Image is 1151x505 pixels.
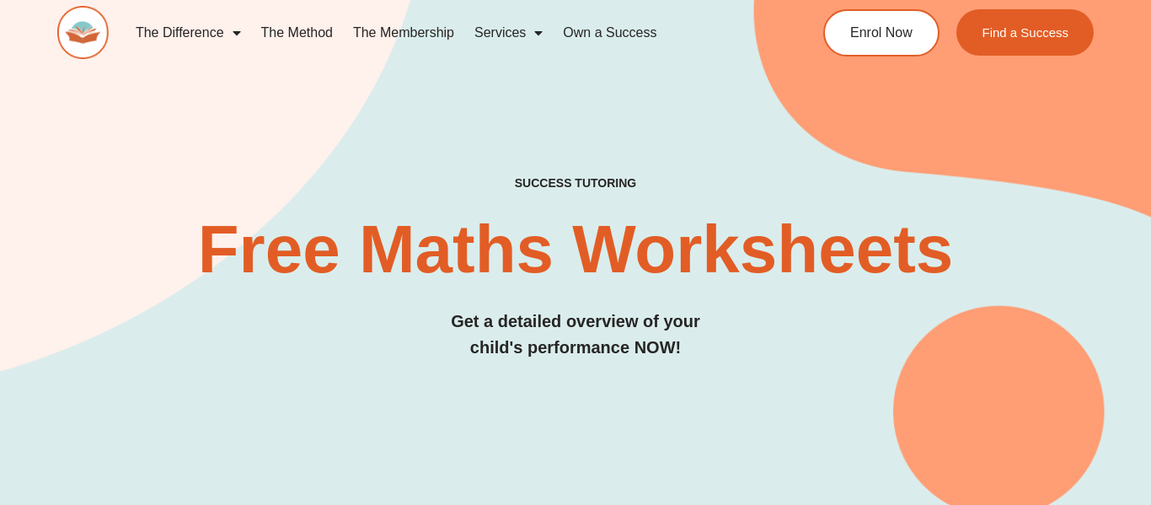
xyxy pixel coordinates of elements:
h4: SUCCESS TUTORING​ [57,176,1093,191]
a: Find a Success [956,9,1094,56]
h3: Get a detailed overview of your child's performance NOW! [57,309,1093,361]
a: Enrol Now [823,9,940,56]
a: Own a Success [553,13,667,52]
a: The Method [251,13,343,52]
h2: Free Maths Worksheets​ [57,216,1093,283]
span: Find a Success [982,26,1068,39]
span: Enrol Now [850,26,913,40]
a: The Membership [343,13,464,52]
a: The Difference [126,13,251,52]
iframe: Chat Widget [871,314,1151,505]
a: Services [464,13,553,52]
nav: Menu [126,13,764,52]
